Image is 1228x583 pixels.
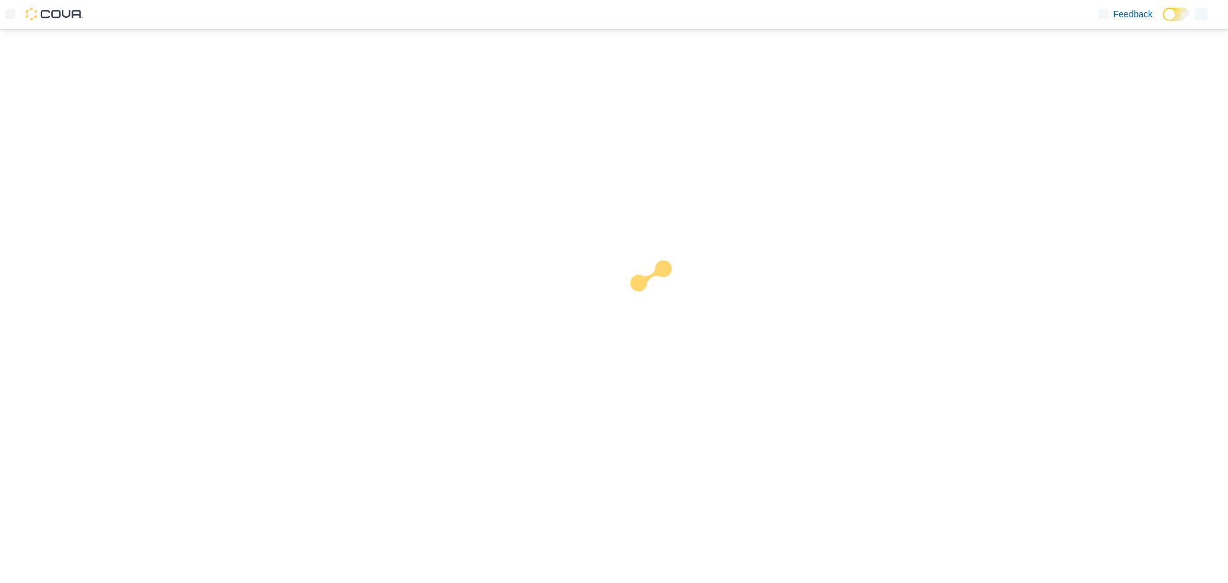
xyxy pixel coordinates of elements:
[1114,8,1153,20] span: Feedback
[614,251,710,347] img: cova-loader
[1163,21,1163,22] span: Dark Mode
[26,8,83,20] img: Cova
[1163,8,1190,21] input: Dark Mode
[1093,1,1158,27] a: Feedback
